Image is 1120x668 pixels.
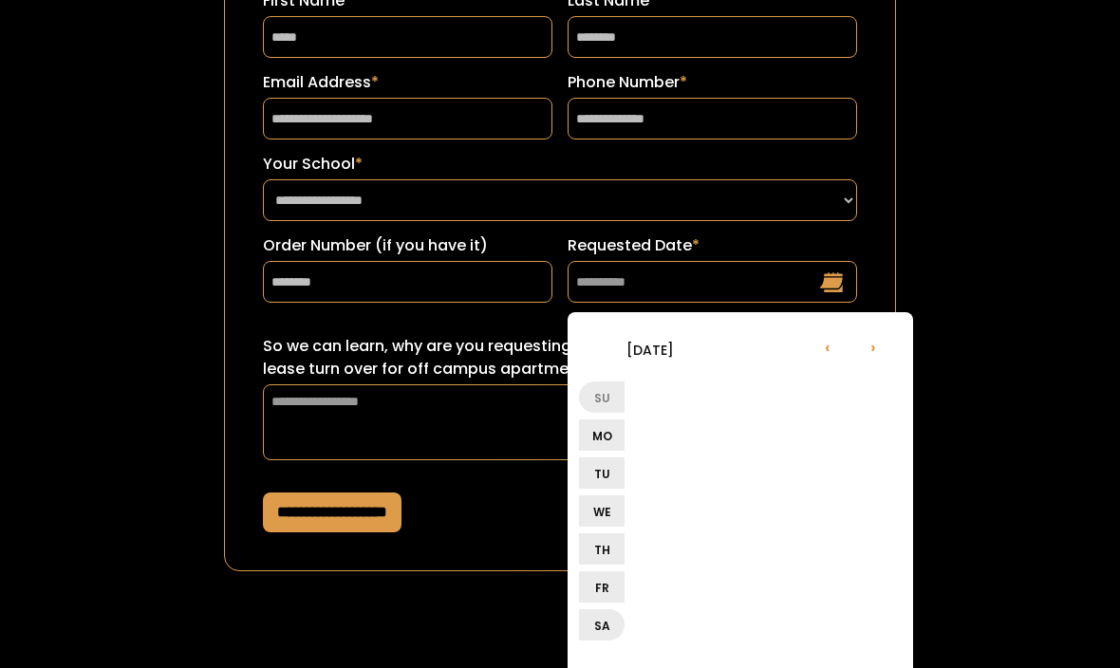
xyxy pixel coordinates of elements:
[579,419,625,451] li: Mo
[579,381,625,413] li: Su
[263,335,857,380] label: So we can learn, why are you requesting this date? (ex: sorority recruitment, lease turn over for...
[579,571,625,603] li: Fr
[579,609,625,640] li: Sa
[579,457,625,489] li: Tu
[263,71,552,94] label: Email Address
[263,153,857,176] label: Your School
[805,324,850,369] li: ‹
[579,495,625,527] li: We
[568,234,857,257] label: Requested Date
[263,234,552,257] label: Order Number (if you have it)
[850,324,896,369] li: ›
[568,71,857,94] label: Phone Number
[579,533,625,565] li: Th
[579,326,721,372] li: [DATE]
